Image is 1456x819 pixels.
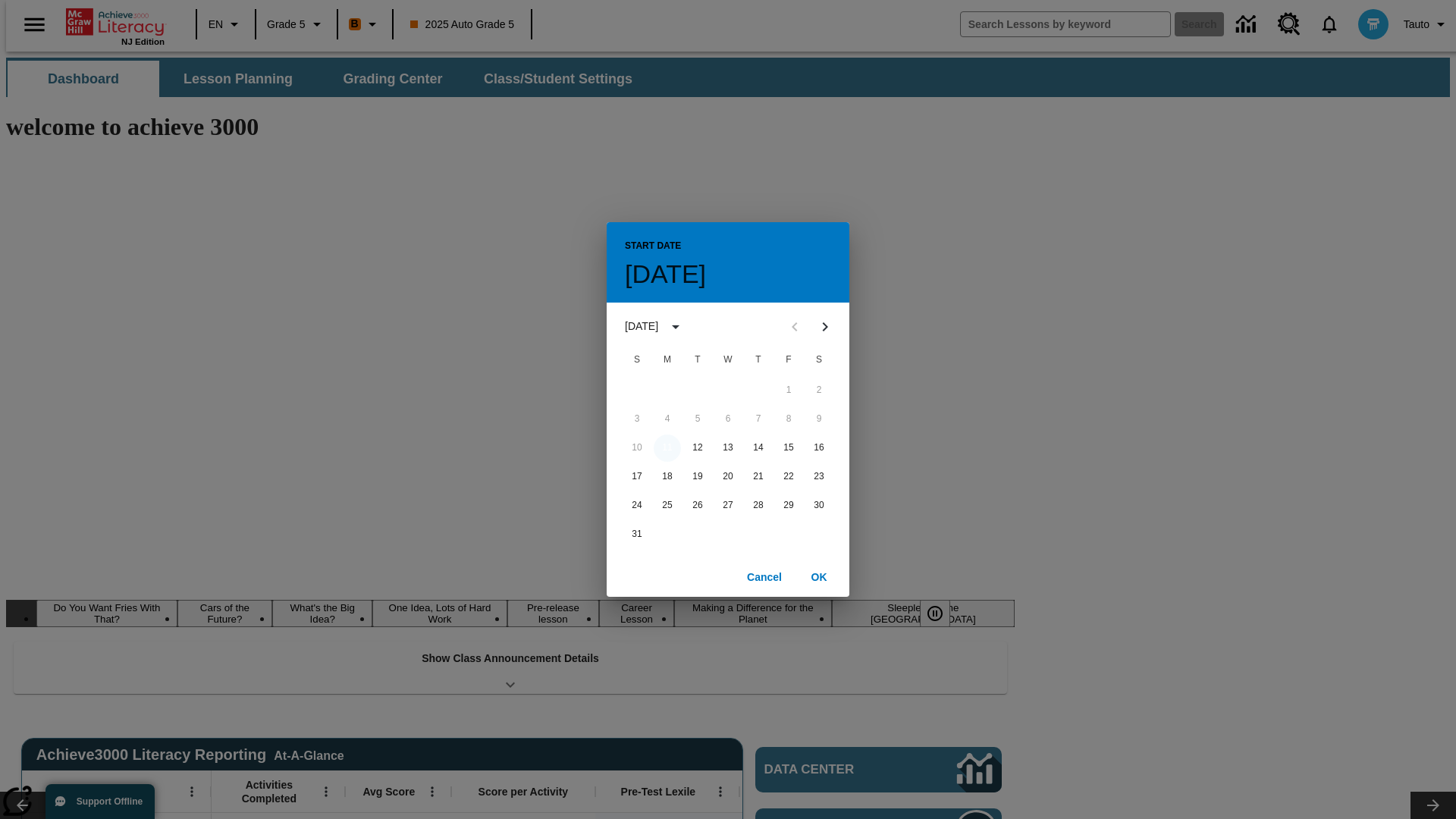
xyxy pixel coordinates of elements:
[775,492,802,519] button: 29
[654,463,681,491] button: 18
[623,463,651,491] button: 17
[795,563,843,591] button: OK
[625,259,706,290] h4: [DATE]
[740,563,789,591] button: Cancel
[745,345,772,375] span: Thursday
[714,435,742,462] button: 13
[684,435,711,462] button: 12
[714,492,742,519] button: 27
[654,435,681,462] button: 11
[714,345,742,375] span: Wednesday
[805,463,833,491] button: 23
[625,318,658,334] div: [DATE]
[663,314,689,340] button: calendar view is open, switch to year view
[684,463,711,491] button: 19
[714,463,742,491] button: 20
[623,521,651,548] button: 31
[654,492,681,519] button: 25
[684,345,711,375] span: Tuesday
[775,463,802,491] button: 22
[745,492,772,519] button: 28
[745,435,772,462] button: 14
[775,435,802,462] button: 15
[805,492,833,519] button: 30
[810,312,840,342] button: Next month
[623,345,651,375] span: Sunday
[805,435,833,462] button: 16
[805,345,833,375] span: Saturday
[623,492,651,519] button: 24
[684,492,711,519] button: 26
[625,234,681,259] span: Start Date
[775,345,802,375] span: Friday
[745,463,772,491] button: 21
[654,345,681,375] span: Monday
